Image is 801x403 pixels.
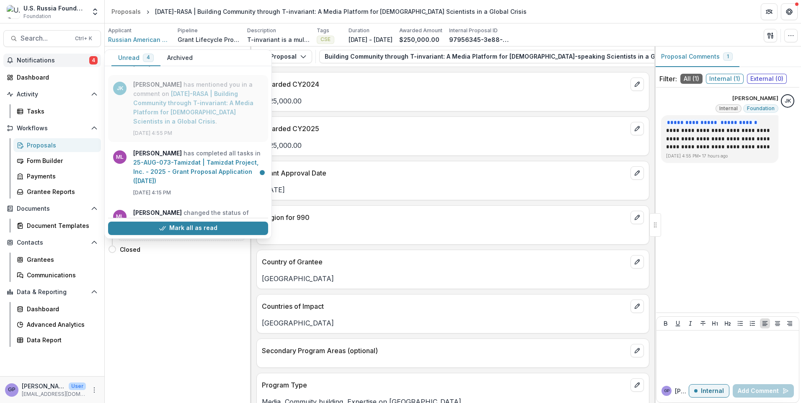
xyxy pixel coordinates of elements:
p: changed the status of from [133,208,263,235]
span: Notifications [17,57,89,64]
p: [PERSON_NAME] [22,382,65,390]
p: has mentioned you in a comment on . [133,80,263,126]
span: Contacts [17,239,88,246]
p: Region for 990 [262,212,627,222]
div: Advanced Analytics [27,320,94,329]
button: Open Activity [3,88,101,101]
p: Pipeline [178,27,198,34]
a: Russian American Science Association [108,35,171,44]
p: Awarded CY2024 [262,79,627,89]
a: Document Templates [13,219,101,232]
button: Open entity switcher [89,3,101,20]
p: [PERSON_NAME] [732,94,778,103]
a: Proposals [13,138,101,152]
p: Description [247,27,276,34]
p: Applicant [108,27,132,34]
a: Data Report [13,333,101,347]
div: [DATE]-RASA | Building Community through T-invariant: A Media Platform for [DEMOGRAPHIC_DATA] Sci... [155,7,527,16]
p: $125,000.00 [262,96,644,106]
p: Grant Approval Date [262,168,627,178]
span: Foundation [747,106,775,111]
button: Heading 2 [723,318,733,328]
nav: breadcrumb [108,5,530,18]
button: edit [630,300,644,313]
button: Proposal [255,50,312,63]
span: Internal [719,106,738,111]
p: $125,000.00 [262,140,644,150]
p: $250,000.00 [399,35,439,44]
p: [GEOGRAPHIC_DATA] [262,318,644,328]
div: Payments [27,172,94,181]
div: Tasks [27,107,94,116]
span: All ( 1 ) [680,74,703,84]
button: Partners [761,3,778,20]
button: Get Help [781,3,798,20]
button: Open Workflows [3,121,101,135]
p: [DATE] 4:55 PM • 17 hours ago [666,153,773,159]
div: Proposals [27,141,94,150]
div: Form Builder [27,156,94,165]
p: 97956345-3e88-4fb6-9b45-5c88b2ef5cfa [449,35,512,44]
p: T-invariant is a multimedia platform for scientists and science journalists that was launched on ... [247,35,310,44]
p: Tags [317,27,329,34]
a: Dashboard [13,302,101,316]
button: Proposal Comments [654,46,739,67]
div: Gennady Podolny [664,389,669,393]
button: Ordered List [747,318,757,328]
span: External ( 0 ) [747,74,787,84]
p: [DATE] - [DATE] [349,35,393,44]
h4: Closed [120,245,140,254]
button: Open Contacts [3,236,101,249]
p: Program Type [262,380,627,390]
span: 4 [89,56,98,65]
button: Internal [689,384,729,398]
button: edit [630,77,644,91]
button: edit [630,166,644,180]
a: Grantees [13,253,101,266]
a: Advanced Analytics [13,318,101,331]
span: 1 [727,54,729,59]
p: Country of Grantee [262,257,627,267]
button: Align Right [785,318,795,328]
button: Open Documents [3,202,101,215]
a: Dashboard [3,70,101,84]
span: Foundation [23,13,51,20]
span: Data & Reporting [17,289,88,296]
button: Heading 1 [710,318,720,328]
button: Mark all as read [108,222,268,235]
a: Proposals [108,5,144,18]
p: Duration [349,27,369,34]
button: Strike [698,318,708,328]
p: Awarded Amount [399,27,442,34]
p: Grant Lifecycle Process [178,35,240,44]
button: Align Center [773,318,783,328]
span: Workflows [17,125,88,132]
a: Payments [13,169,101,183]
p: Secondary Program Areas (optional) [262,346,627,356]
div: Document Templates [27,221,94,230]
div: Jemile Kelderman [785,98,791,104]
button: Italicize [685,318,695,328]
p: Internal [701,387,724,395]
p: Awarded CY2025 [262,124,627,134]
button: Building Community through T-invariant: A Media Platform for [DEMOGRAPHIC_DATA]-speaking Scientis... [319,50,714,63]
button: Underline [673,318,683,328]
button: Bullet List [735,318,745,328]
div: Dashboard [27,305,94,313]
span: Activity [17,91,88,98]
a: Grantee Reports [13,185,101,199]
button: Open Data & Reporting [3,285,101,299]
button: edit [630,122,644,135]
p: Internal Proposal ID [449,27,498,34]
button: Unread [111,50,160,66]
div: Communications [27,271,94,279]
p: [EMAIL_ADDRESS][DOMAIN_NAME] [22,390,86,398]
div: Grantee Reports [27,187,94,196]
div: Proposals [111,7,141,16]
button: edit [630,255,644,269]
span: Internal ( 1 ) [706,74,744,84]
button: Search... [3,30,101,47]
a: Form Builder [13,154,101,168]
a: [DATE]-RASA | Building Community through T-invariant: A Media Platform for [DEMOGRAPHIC_DATA] Sci... [133,90,253,125]
span: 4 [147,54,150,60]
